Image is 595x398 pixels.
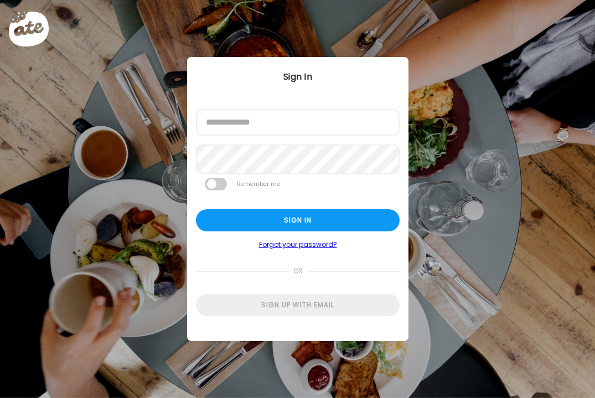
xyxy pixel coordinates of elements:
div: Sign in [196,209,400,231]
div: Sign up with email [196,294,400,316]
div: Sign In [187,70,408,84]
a: Forgot your password? [196,240,400,249]
span: or [288,260,307,282]
label: Remember me [236,178,281,190]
